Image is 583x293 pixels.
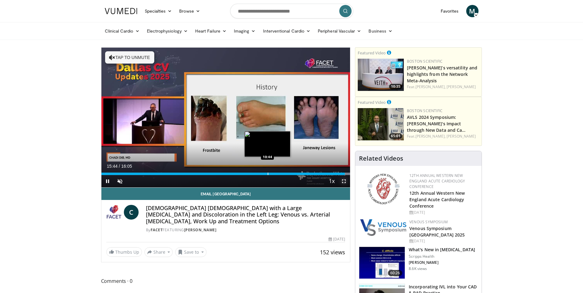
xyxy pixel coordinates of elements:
[360,219,406,236] img: 38765b2d-a7cd-4379-b3f3-ae7d94ee6307.png.150x105_q85_autocrop_double_scale_upscale_version-0.2.png
[358,50,386,56] small: Featured Video
[119,164,120,169] span: /
[447,84,476,89] a: [PERSON_NAME]
[230,4,353,18] input: Search topics, interventions
[359,155,403,162] h4: Related Videos
[409,247,475,253] h3: What's New in [MEDICAL_DATA]
[407,114,466,133] a: AVLS 2024 Symposium: [PERSON_NAME]'s Impact through New Data and Ca…
[407,84,479,90] div: Feat.
[338,175,350,187] button: Fullscreen
[141,5,176,17] a: Specialties
[314,25,365,37] a: Peripheral Vascular
[365,25,396,37] a: Business
[409,266,427,271] p: 8.6K views
[358,59,404,91] a: 10:35
[146,205,345,225] h4: [DEMOGRAPHIC_DATA] [DEMOGRAPHIC_DATA] with a Large [MEDICAL_DATA] and Discoloration in the Left L...
[409,254,475,259] p: Scripps Health
[106,205,121,220] img: FACET
[389,84,402,89] span: 10:35
[101,277,351,285] span: Comments 0
[407,108,443,113] a: Boston Scientific
[366,173,400,205] img: 0954f259-7907-4053-a817-32a96463ecc8.png.150x105_q85_autocrop_double_scale_upscale_version-0.2.png
[259,25,314,37] a: Interventional Cardio
[143,25,191,37] a: Electrophysiology
[101,48,350,188] video-js: Video Player
[105,8,137,14] img: VuMedi Logo
[416,134,446,139] a: [PERSON_NAME],
[407,65,477,84] a: [PERSON_NAME]’s versatility and highlights from the Network Meta-Analysis
[359,247,405,279] img: 8828b190-63b7-4755-985f-be01b6c06460.150x105_q85_crop-smart_upscale.jpg
[184,227,217,232] a: [PERSON_NAME]
[191,25,230,37] a: Heart Failure
[329,236,345,242] div: [DATE]
[409,190,465,209] a: 12th Annual Western New England Acute Cardiology Conference
[466,5,479,17] a: M
[320,248,345,256] span: 152 views
[244,131,290,157] img: image.jpeg
[101,25,143,37] a: Clinical Cardio
[101,175,114,187] button: Pause
[437,5,463,17] a: Favorites
[358,108,404,140] a: 65:01
[359,247,478,279] a: 60:26 What's New in [MEDICAL_DATA] Scripps Health [PERSON_NAME] 8.6K views
[407,134,479,139] div: Feat.
[107,164,118,169] span: 15:44
[175,247,207,257] button: Save to
[175,5,204,17] a: Browse
[409,225,465,238] a: Venous Symposium [GEOGRAPHIC_DATA] 2025
[409,173,465,189] a: 12th Annual Western New England Acute Cardiology Conference
[389,133,402,139] span: 65:01
[358,108,404,140] img: 607839b9-54d4-4fb2-9520-25a5d2532a31.150x105_q85_crop-smart_upscale.jpg
[409,219,448,225] a: Venous Symposium
[144,247,173,257] button: Share
[407,59,443,64] a: Boston Scientific
[230,25,259,37] a: Imaging
[358,59,404,91] img: 873dbbce-3060-4a53-9bb7-1c3b1ea2acf1.150x105_q85_crop-smart_upscale.jpg
[101,173,350,175] div: Progress Bar
[105,51,154,64] button: Tap to unmute
[121,164,132,169] span: 16:05
[358,100,386,105] small: Featured Video
[409,260,475,265] p: [PERSON_NAME]
[409,238,477,244] div: [DATE]
[325,175,338,187] button: Playback Rate
[146,227,345,233] div: By FEATURING
[124,205,139,220] a: C
[114,175,126,187] button: Unmute
[101,188,350,200] a: Email [GEOGRAPHIC_DATA]
[106,247,142,257] a: Thumbs Up
[447,134,476,139] a: [PERSON_NAME]
[151,227,163,232] a: FACET
[409,210,477,215] div: [DATE]
[416,84,446,89] a: [PERSON_NAME],
[388,270,403,276] span: 60:26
